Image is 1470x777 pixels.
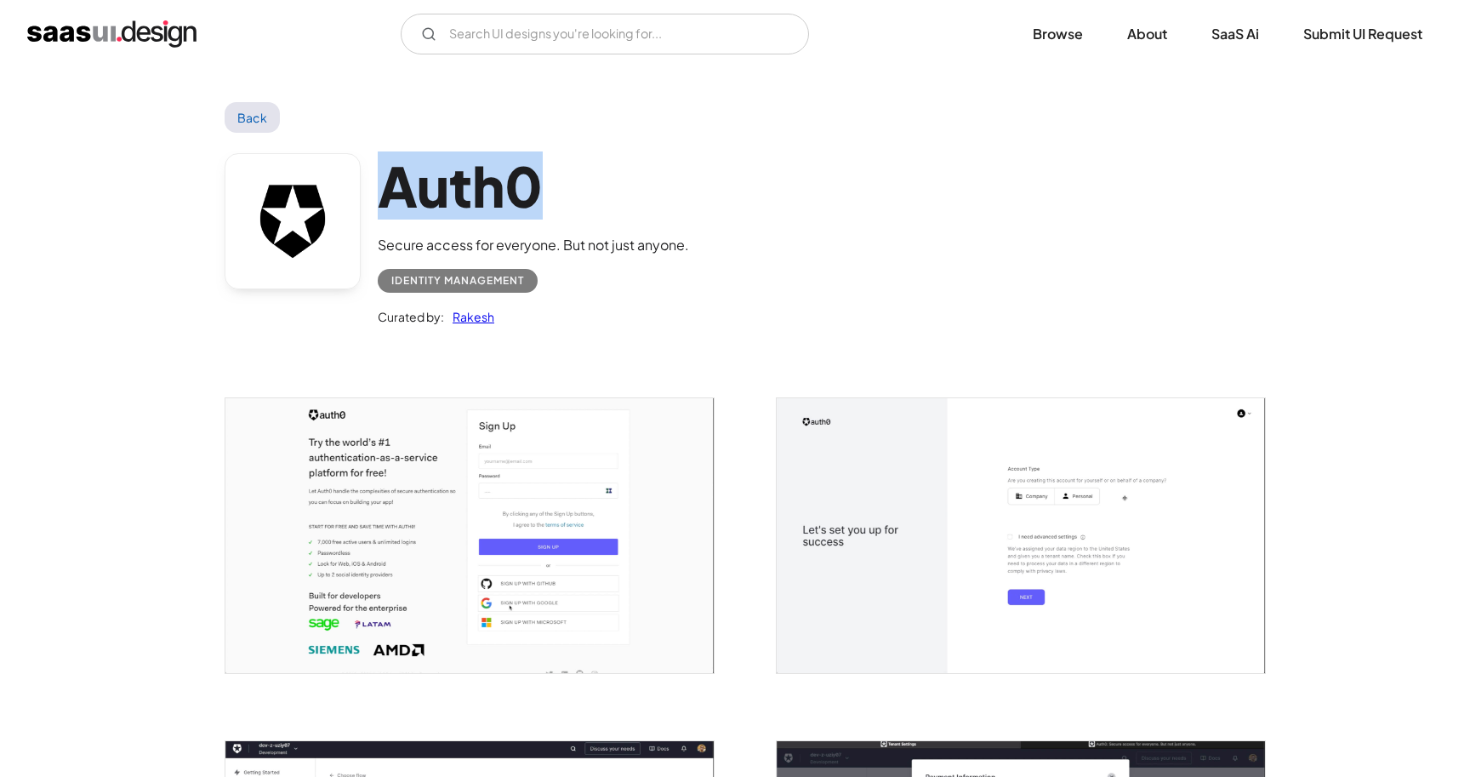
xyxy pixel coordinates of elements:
[378,306,444,327] div: Curated by:
[777,398,1265,673] a: open lightbox
[1107,15,1188,53] a: About
[401,14,809,54] form: Email Form
[391,271,524,291] div: Identity Management
[401,14,809,54] input: Search UI designs you're looking for...
[225,398,714,673] a: open lightbox
[777,398,1265,673] img: 61175e1eb43c38c7c280cbf8_auth0-setup-account.jpg
[378,153,689,219] h1: Auth0
[1283,15,1443,53] a: Submit UI Request
[378,235,689,255] div: Secure access for everyone. But not just anyone.
[1191,15,1279,53] a: SaaS Ai
[27,20,197,48] a: home
[225,398,714,673] img: 61175e2014613c6c580f99ce_auth0-signup.jpg
[225,102,280,133] a: Back
[1012,15,1103,53] a: Browse
[444,306,494,327] a: Rakesh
